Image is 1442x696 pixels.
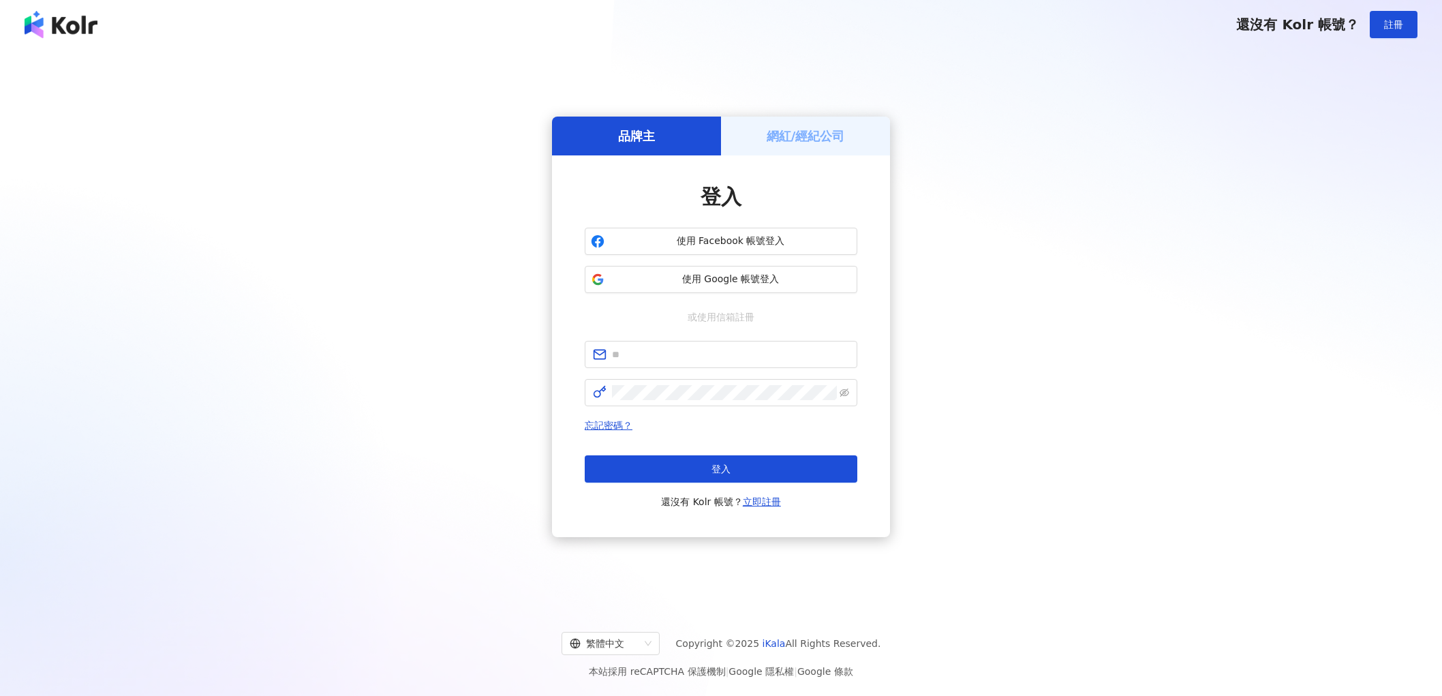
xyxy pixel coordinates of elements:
[1236,16,1359,33] span: 還沒有 Kolr 帳號？
[840,388,849,397] span: eye-invisible
[585,455,857,483] button: 登入
[1384,19,1403,30] span: 註冊
[767,127,845,145] h5: 網紅/經紀公司
[797,666,853,677] a: Google 條款
[726,666,729,677] span: |
[661,494,781,510] span: 還沒有 Kolr 帳號？
[1370,11,1417,38] button: 註冊
[794,666,797,677] span: |
[589,663,853,680] span: 本站採用 reCAPTCHA 保護機制
[585,266,857,293] button: 使用 Google 帳號登入
[585,228,857,255] button: 使用 Facebook 帳號登入
[678,309,764,324] span: 或使用信箱註冊
[610,234,851,248] span: 使用 Facebook 帳號登入
[676,635,881,652] span: Copyright © 2025 All Rights Reserved.
[570,633,639,654] div: 繁體中文
[743,496,781,507] a: 立即註冊
[25,11,97,38] img: logo
[610,273,851,286] span: 使用 Google 帳號登入
[763,638,786,649] a: iKala
[701,185,741,209] span: 登入
[711,464,731,474] span: 登入
[728,666,794,677] a: Google 隱私權
[585,420,632,431] a: 忘記密碼？
[618,127,655,145] h5: 品牌主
